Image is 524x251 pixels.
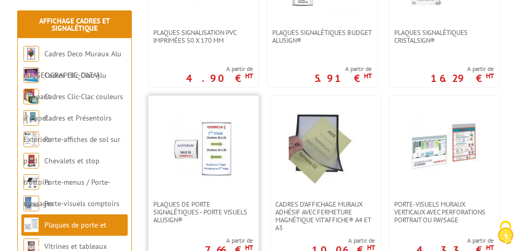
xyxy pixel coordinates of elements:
[44,199,119,208] a: Porte-visuels comptoirs
[276,200,375,232] span: Cadres d’affichage muraux adhésif avec fermeture magnétique VIT’AFFICHE® A4 et A3
[154,200,253,224] span: Plaques de porte signalétiques - Porte Visuels AluSign®
[23,113,112,144] a: Cadres et Présentoirs Extérieur
[315,65,372,73] span: A partir de
[289,112,362,185] img: Cadres d’affichage muraux adhésif avec fermeture magnétique VIT’AFFICHE® A4 et A3
[246,71,253,80] sup: HT
[488,216,524,251] button: Cookies (fenêtre modale)
[23,70,106,101] a: Cadres Clic-Clac Alu Clippant
[23,217,39,233] img: Plaques de porte et murales
[312,236,375,245] span: A partir de
[39,16,110,33] a: Affichage Cadres et Signalétique
[167,112,240,185] img: Plaques de porte signalétiques - Porte Visuels AluSign®
[417,236,494,245] span: A partir de
[154,29,253,44] span: Plaques signalisation PVC imprimées 50 x 170 mm
[273,29,372,44] span: Plaques Signalétiques Budget AluSign®
[205,236,253,245] span: A partir de
[395,200,494,224] span: Porte-visuels muraux verticaux avec perforations portrait ou paysage
[389,200,499,224] a: Porte-visuels muraux verticaux avec perforations portrait ou paysage
[187,65,253,73] span: A partir de
[23,177,111,208] a: Porte-menus / Porte-messages
[389,29,499,44] a: Plaques signalétiques CristalSign®
[493,220,519,246] img: Cookies (fenêtre modale)
[408,112,481,185] img: Porte-visuels muraux verticaux avec perforations portrait ou paysage
[23,220,106,251] a: Plaques de porte et murales
[149,200,259,224] a: Plaques de porte signalétiques - Porte Visuels AluSign®
[149,29,259,44] a: Plaques signalisation PVC imprimées 50 x 170 mm
[486,71,494,80] sup: HT
[431,75,494,81] p: 16.29 €
[395,29,494,44] span: Plaques signalétiques CristalSign®
[187,75,253,81] p: 4.90 €
[23,46,39,62] img: Cadres Deco Muraux Alu ou Bois
[271,200,381,232] a: Cadres d’affichage muraux adhésif avec fermeture magnétique VIT’AFFICHE® A4 et A3
[315,75,372,81] p: 5.91 €
[431,65,494,73] span: A partir de
[23,135,120,165] a: Porte-affiches de sol sur pied
[23,49,121,80] a: Cadres Deco Muraux Alu ou [GEOGRAPHIC_DATA]
[267,29,377,44] a: Plaques Signalétiques Budget AluSign®
[23,156,100,187] a: Chevalets et stop trottoirs
[23,92,123,123] a: Cadres Clic-Clac couleurs à clapet
[364,71,372,80] sup: HT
